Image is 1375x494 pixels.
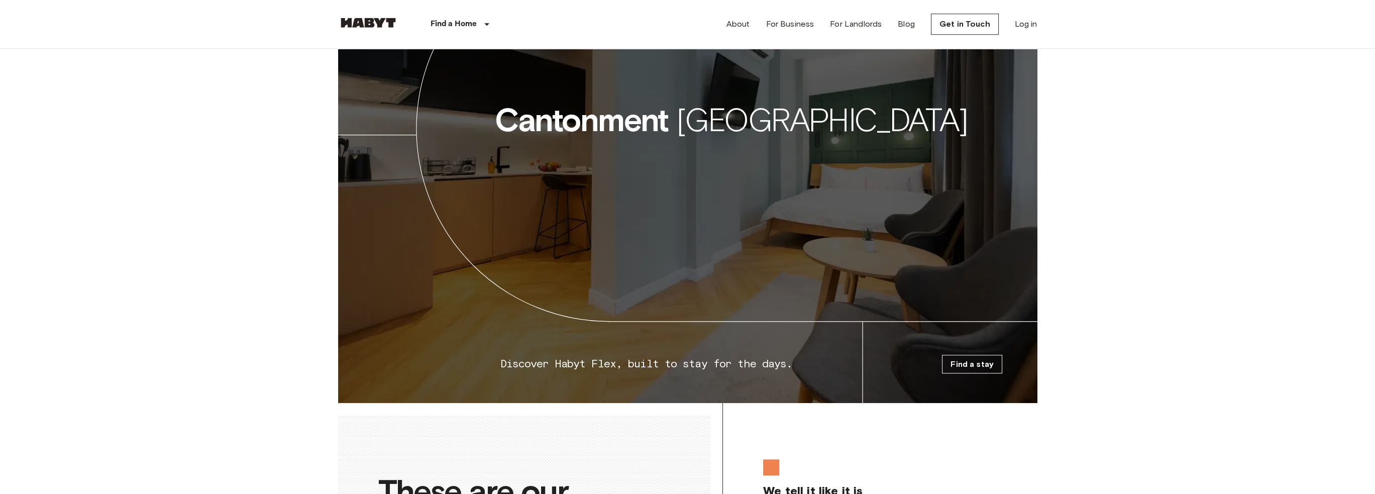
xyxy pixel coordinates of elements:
a: For Landlords [830,18,882,30]
a: For Business [766,18,814,30]
a: Blog [898,18,915,30]
a: Log in [1015,18,1037,30]
a: About [726,18,750,30]
a: Find a stay [942,355,1002,373]
a: Get in Touch [931,14,999,35]
img: Habyt [338,18,398,28]
p: Find a Home [431,18,477,30]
